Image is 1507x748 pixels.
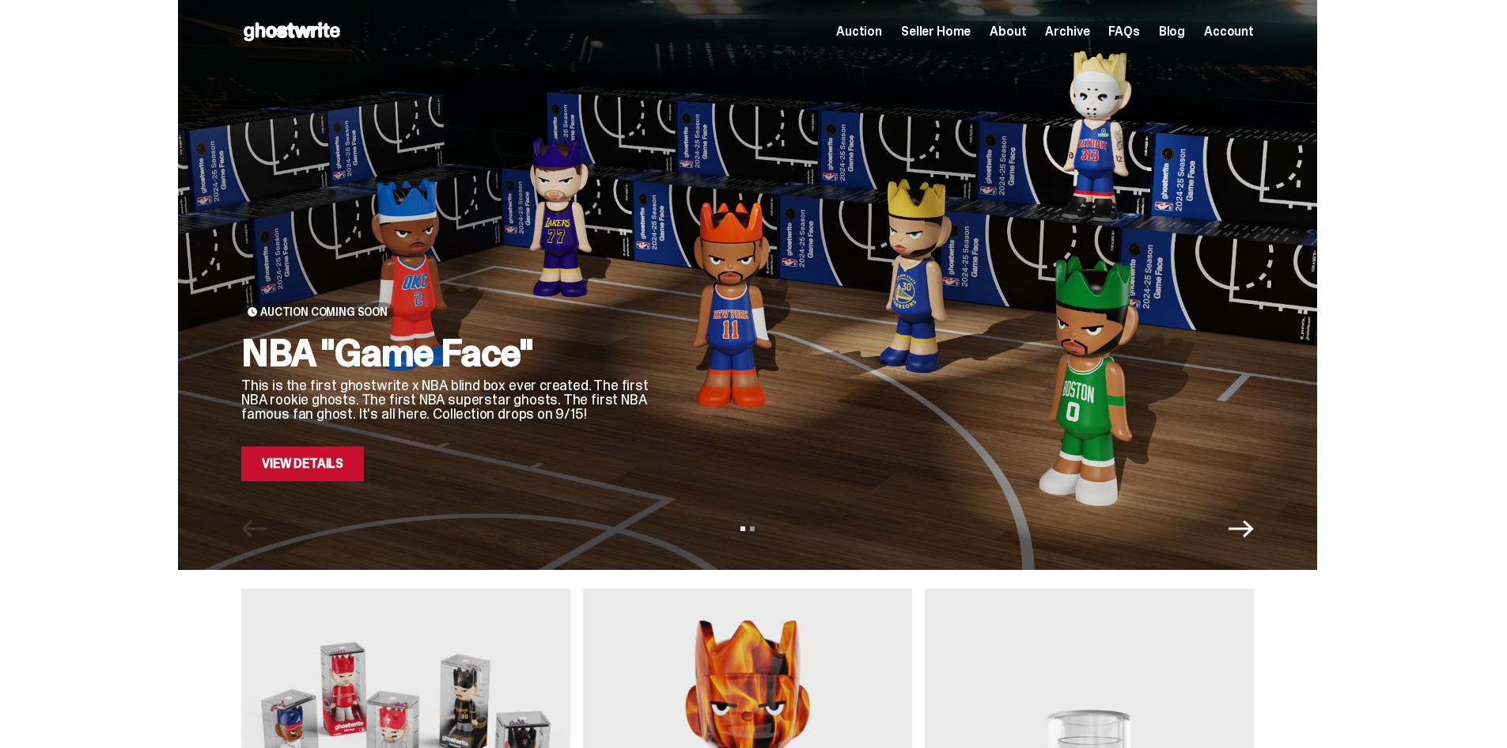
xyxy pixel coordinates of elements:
button: View slide 2 [750,526,755,531]
a: Archive [1045,25,1089,38]
p: This is the first ghostwrite x NBA blind box ever created. The first NBA rookie ghosts. The first... [241,378,653,421]
a: View Details [241,446,364,481]
a: Seller Home [901,25,971,38]
a: Account [1204,25,1254,38]
a: FAQs [1108,25,1139,38]
h2: NBA "Game Face" [241,334,653,372]
a: Blog [1159,25,1185,38]
a: Auction [836,25,882,38]
span: Auction Coming Soon [260,306,388,318]
button: Next [1229,516,1254,541]
button: View slide 1 [740,526,745,531]
a: About [990,25,1026,38]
